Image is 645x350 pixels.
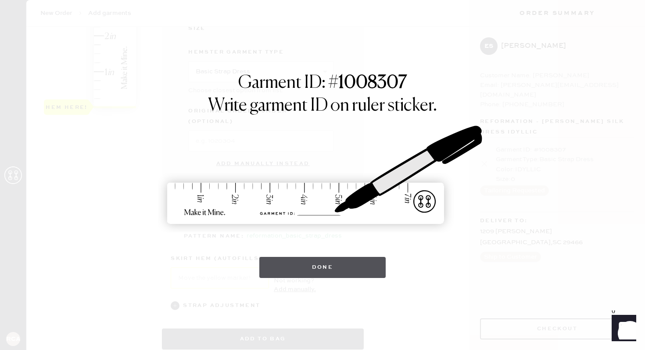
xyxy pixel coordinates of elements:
[158,103,487,248] img: ruler-sticker-sharpie.svg
[603,310,641,348] iframe: Front Chat
[259,257,386,278] button: Done
[208,95,437,116] h1: Write garment ID on ruler sticker.
[238,72,407,95] h1: Garment ID: #
[338,74,407,92] strong: 1008307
